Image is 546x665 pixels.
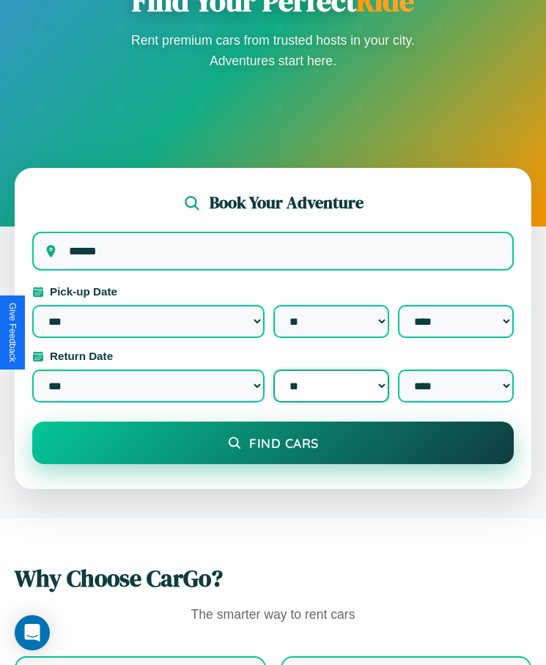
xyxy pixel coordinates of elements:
label: Pick-up Date [32,285,514,298]
p: The smarter way to rent cars [15,603,531,627]
h2: Book Your Adventure [210,191,364,214]
button: Find Cars [32,422,514,464]
p: Rent premium cars from trusted hosts in your city. Adventures start here. [127,30,420,71]
label: Return Date [32,350,514,362]
div: Give Feedback [7,303,18,362]
div: Open Intercom Messenger [15,615,50,650]
h2: Why Choose CarGo? [15,562,531,595]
